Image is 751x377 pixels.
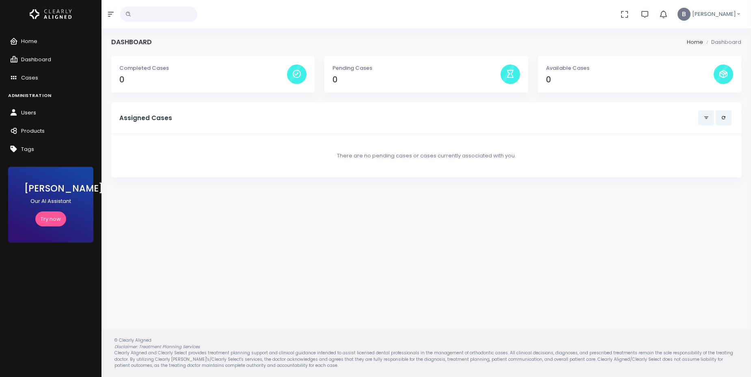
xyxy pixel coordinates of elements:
[24,197,77,205] p: Our AI Assistant
[703,38,741,46] li: Dashboard
[332,75,500,84] h4: 0
[21,56,51,63] span: Dashboard
[678,8,691,21] span: B
[106,337,746,369] div: © Clearly Aligned Clearly Aligned and Clearly Select provides treatment planning support and clin...
[24,183,77,194] h3: [PERSON_NAME]
[114,344,200,350] em: Disclaimer: Treatment Planning Services
[119,75,287,84] h4: 0
[332,64,500,72] p: Pending Cases
[21,109,36,116] span: Users
[21,145,34,153] span: Tags
[692,10,736,18] span: [PERSON_NAME]
[21,74,38,82] span: Cases
[30,6,72,23] img: Logo Horizontal
[35,211,66,226] a: Try now
[119,64,287,72] p: Completed Cases
[119,142,733,170] div: There are no pending cases or cases currently associated with you.
[546,75,714,84] h4: 0
[687,38,703,46] li: Home
[21,127,45,135] span: Products
[119,114,698,122] h5: Assigned Cases
[111,38,152,46] h4: Dashboard
[21,37,37,45] span: Home
[546,64,714,72] p: Available Cases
